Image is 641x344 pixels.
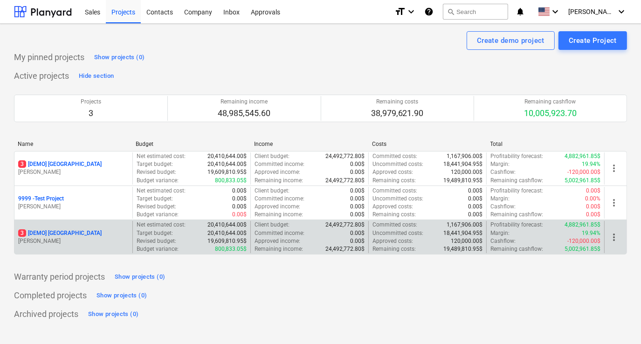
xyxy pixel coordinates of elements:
[585,195,600,203] p: 0.00%
[490,177,543,185] p: Remaining cashflow :
[137,221,186,229] p: Net estimated cost :
[255,195,304,203] p: Committed income :
[468,211,482,219] p: 0.00$
[594,299,641,344] div: Chat Widget
[18,203,129,211] p: [PERSON_NAME]
[447,221,482,229] p: 1,167,906.00$
[255,229,304,237] p: Committed income :
[372,195,423,203] p: Uncommitted costs :
[255,187,289,195] p: Client budget :
[550,6,561,17] i: keyboard_arrow_down
[451,168,482,176] p: 120,000.00$
[490,187,543,195] p: Profitability forecast :
[467,31,555,50] button: Create demo project
[608,197,620,208] span: more_vert
[371,98,424,106] p: Remaining costs
[81,98,101,106] p: Projects
[443,160,482,168] p: 18,441,904.95$
[468,187,482,195] p: 0.00$
[137,187,186,195] p: Net estimated cost :
[137,229,173,237] p: Target budget :
[14,70,69,82] p: Active projects
[372,221,417,229] p: Committed costs :
[218,108,270,119] p: 48,985,545.60
[371,108,424,119] p: 38,979,621.90
[567,168,600,176] p: -120,000.00$
[406,6,417,17] i: keyboard_arrow_down
[394,6,406,17] i: format_size
[14,271,105,282] p: Warranty period projects
[447,8,455,15] span: search
[350,187,365,195] p: 0.00$
[372,203,413,211] p: Approved costs :
[137,211,179,219] p: Budget variance :
[255,237,300,245] p: Approved income :
[255,221,289,229] p: Client budget :
[350,168,365,176] p: 0.00$
[447,152,482,160] p: 1,167,906.00$
[490,245,543,253] p: Remaining cashflow :
[136,141,246,147] div: Budget
[443,229,482,237] p: 18,441,904.95$
[350,211,365,219] p: 0.00$
[350,195,365,203] p: 0.00$
[516,6,525,17] i: notifications
[14,309,78,320] p: Archived projects
[586,211,600,219] p: 0.00$
[207,229,247,237] p: 20,410,644.00$
[232,195,247,203] p: 0.00$
[325,221,365,229] p: 24,492,772.80$
[14,52,84,63] p: My pinned projects
[255,203,300,211] p: Approved income :
[215,245,247,253] p: 800,833.05$
[207,152,247,160] p: 20,410,644.00$
[477,34,545,47] div: Create demo project
[137,152,186,160] p: Net estimated cost :
[372,229,423,237] p: Uncommitted costs :
[137,177,179,185] p: Budget variance :
[76,69,116,83] button: Hide section
[490,195,510,203] p: Margin :
[582,160,600,168] p: 19.94%
[325,152,365,160] p: 24,492,772.80$
[86,307,141,322] button: Show projects (0)
[112,269,167,284] button: Show projects (0)
[524,108,577,119] p: 10,005,923.70
[372,187,417,195] p: Committed costs :
[468,195,482,203] p: 0.00$
[88,309,138,320] div: Show projects (0)
[490,229,510,237] p: Margin :
[137,195,173,203] p: Target budget :
[350,203,365,211] p: 0.00$
[490,141,601,147] div: Total
[255,168,300,176] p: Approved income :
[468,203,482,211] p: 0.00$
[582,229,600,237] p: 19.94%
[608,232,620,243] span: more_vert
[372,152,417,160] p: Committed costs :
[372,141,482,147] div: Costs
[255,211,303,219] p: Remaining income :
[569,34,617,47] div: Create Project
[565,152,600,160] p: 4,882,961.85$
[565,177,600,185] p: 5,002,961.85$
[567,237,600,245] p: -120,000.00$
[608,163,620,174] span: more_vert
[490,237,516,245] p: Cashflow :
[232,187,247,195] p: 0.00$
[565,245,600,253] p: 5,002,961.85$
[18,168,129,176] p: [PERSON_NAME]
[137,245,179,253] p: Budget variance :
[18,160,102,168] p: [DEMO] [GEOGRAPHIC_DATA]
[18,160,129,176] div: 3[DEMO] [GEOGRAPHIC_DATA][PERSON_NAME]
[137,203,176,211] p: Revised budget :
[18,195,64,203] p: 9999 - Test Project
[18,141,128,147] div: Name
[372,211,416,219] p: Remaining costs :
[451,237,482,245] p: 120,000.00$
[232,203,247,211] p: 0.00$
[137,168,176,176] p: Revised budget :
[350,237,365,245] p: 0.00$
[115,272,165,282] div: Show projects (0)
[207,221,247,229] p: 20,410,644.00$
